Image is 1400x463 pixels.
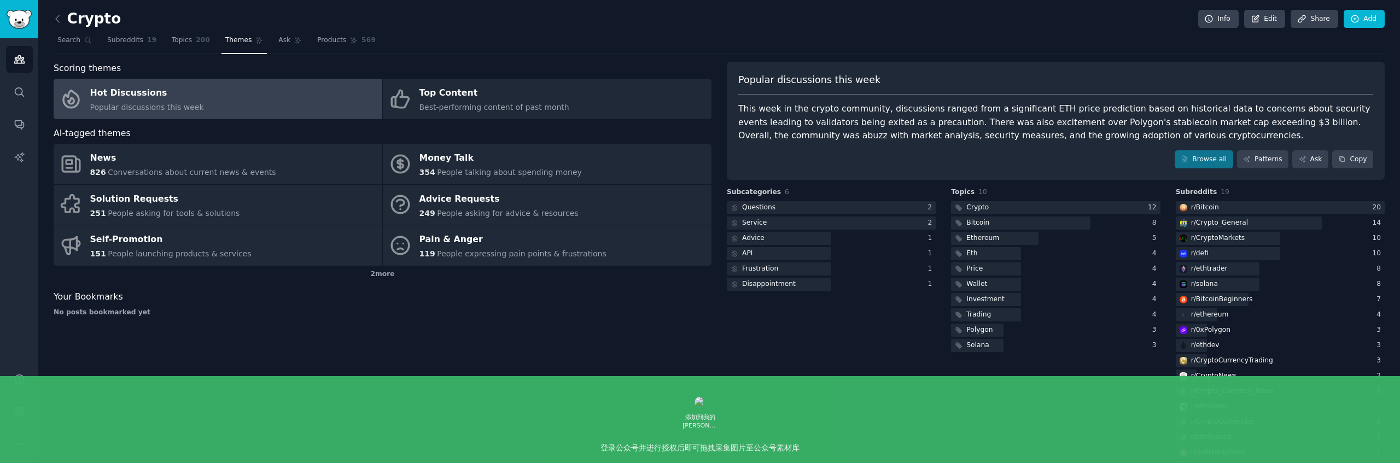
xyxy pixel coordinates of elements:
[1344,10,1385,28] a: Add
[383,225,711,266] a: Pain & Anger119People expressing pain points & frustrations
[419,231,606,249] div: Pain & Anger
[54,32,96,54] a: Search
[419,249,435,258] span: 119
[57,36,80,45] span: Search
[419,150,582,167] div: Money Talk
[1176,232,1385,245] a: CryptoMarketsr/CryptoMarkets10
[742,218,767,228] div: Service
[419,103,569,112] span: Best-performing content of past month
[1198,10,1239,28] a: Info
[928,218,936,228] div: 2
[1180,311,1187,319] img: ethereum
[928,203,936,213] div: 2
[90,209,106,218] span: 251
[966,341,989,350] div: Solana
[90,85,204,102] div: Hot Discussions
[742,279,796,289] div: Disappointment
[54,185,382,225] a: Solution Requests251People asking for tools & solutions
[196,36,210,45] span: 200
[1376,295,1385,304] div: 7
[383,185,711,225] a: Advice Requests249People asking for advice & resources
[738,102,1373,143] div: This week in the crypto community, discussions ranged from a significant ETH price prediction bas...
[1376,264,1385,274] div: 8
[928,249,936,259] div: 1
[727,247,936,261] a: API1
[103,32,160,54] a: Subreddits19
[54,10,121,28] h2: Crypto
[951,339,1160,353] a: Solana3
[1176,262,1385,276] a: ethtraderr/ethtrader8
[437,168,582,177] span: People talking about spending money
[1152,218,1160,228] div: 8
[1180,326,1187,334] img: 0xPolygon
[1152,325,1160,335] div: 3
[966,310,991,320] div: Trading
[108,209,240,218] span: People asking for tools & solutions
[1221,188,1229,196] span: 19
[90,150,276,167] div: News
[108,249,251,258] span: People launching products & services
[1191,203,1219,213] div: r/ Bitcoin
[951,293,1160,307] a: Investment4
[951,278,1160,291] a: Wallet4
[785,188,789,196] span: 6
[1191,218,1249,228] div: r/ Crypto_General
[951,308,1160,322] a: Trading4
[1176,339,1385,353] a: ethdevr/ethdev3
[1244,10,1285,28] a: Edit
[928,264,936,274] div: 1
[54,127,131,140] span: AI-tagged themes
[54,290,123,304] span: Your Bookmarks
[1152,279,1160,289] div: 4
[742,203,775,213] div: Questions
[1191,356,1273,366] div: r/ CryptoCurrencyTrading
[1376,325,1385,335] div: 3
[951,232,1160,245] a: Ethereum5
[1176,216,1385,230] a: Crypto_Generalr/Crypto_General14
[419,85,569,102] div: Top Content
[54,266,711,283] div: 2 more
[361,36,376,45] span: 569
[168,32,214,54] a: Topics200
[966,279,987,289] div: Wallet
[727,216,936,230] a: Service2
[1180,219,1187,227] img: Crypto_General
[1152,264,1160,274] div: 4
[90,190,240,208] div: Solution Requests
[966,325,993,335] div: Polygon
[1191,310,1229,320] div: r/ ethereum
[1180,235,1187,242] img: CryptoMarkets
[90,231,252,249] div: Self-Promotion
[951,216,1160,230] a: Bitcoin8
[742,233,765,243] div: Advice
[278,36,290,45] span: Ask
[1152,341,1160,350] div: 3
[742,264,778,274] div: Frustration
[727,278,936,291] a: Disappointment1
[90,103,204,112] span: Popular discussions this week
[1191,233,1245,243] div: r/ CryptoMarkets
[928,279,936,289] div: 1
[419,190,579,208] div: Advice Requests
[1191,249,1209,259] div: r/ defi
[1180,342,1187,349] img: ethdev
[54,225,382,266] a: Self-Promotion151People launching products & services
[1191,371,1236,381] div: r/ CryptoNews
[966,203,989,213] div: Crypto
[951,262,1160,276] a: Price4
[966,233,999,243] div: Ethereum
[1372,203,1385,213] div: 20
[1372,249,1385,259] div: 10
[383,79,711,119] a: Top ContentBest-performing content of past month
[383,144,711,184] a: Money Talk354People talking about spending money
[1372,233,1385,243] div: 10
[419,209,435,218] span: 249
[1291,10,1338,28] a: Share
[313,32,379,54] a: Products569
[1180,250,1187,257] img: defi
[966,218,989,228] div: Bitcoin
[90,249,106,258] span: 151
[437,209,578,218] span: People asking for advice & resources
[1376,371,1385,381] div: 2
[1175,150,1233,169] a: Browse all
